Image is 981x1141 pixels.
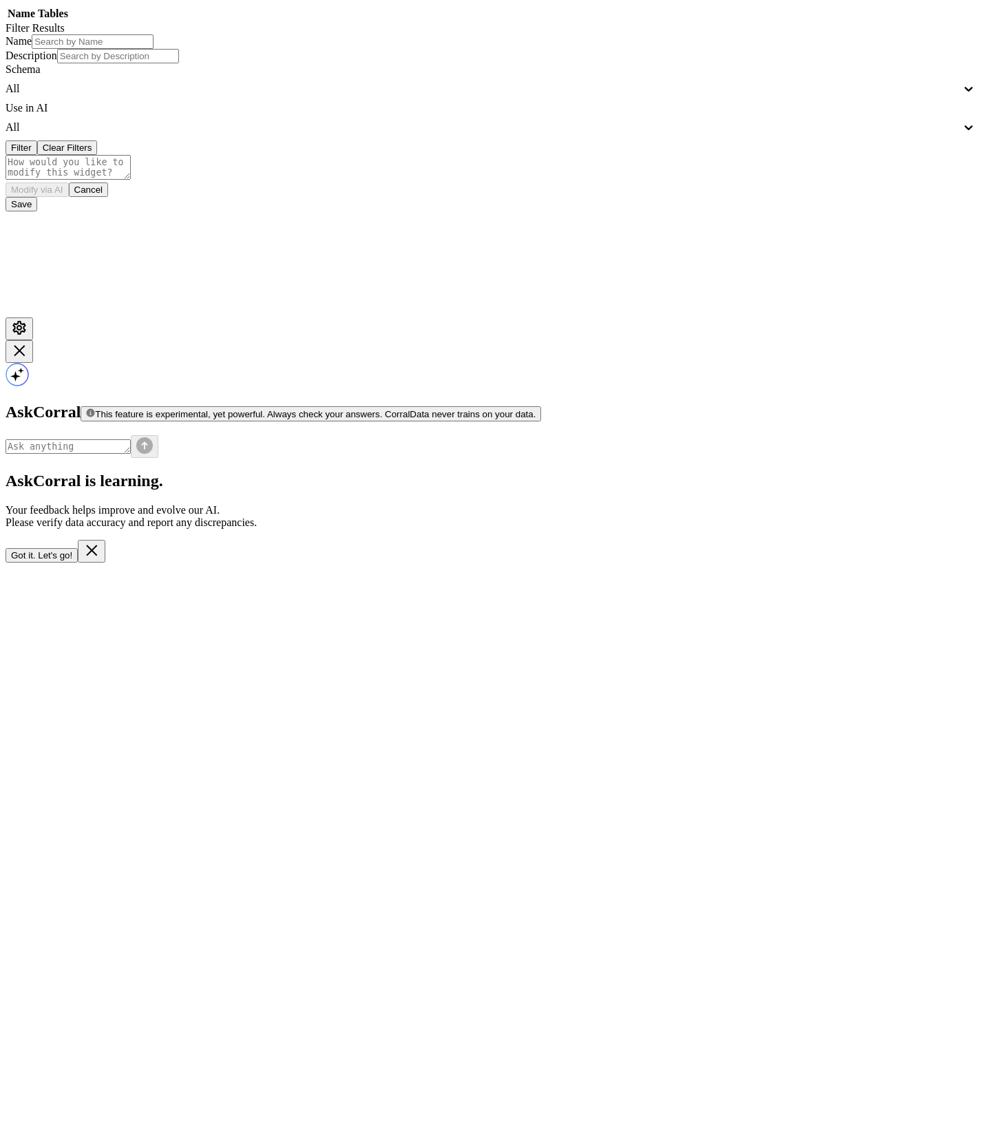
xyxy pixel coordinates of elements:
[6,197,37,211] button: Save
[37,7,69,21] th: Tables
[6,504,975,529] p: Your feedback helps improve and evolve our AI. Please verify data accuracy and report any discrep...
[6,140,37,155] button: Filter
[81,406,541,421] button: This feature is experimental, yet powerful. Always check your answers. CorralData never trains on...
[6,50,57,61] label: Description
[6,35,32,47] label: Name
[7,7,36,21] th: Name
[6,63,41,75] label: Schema
[69,182,109,197] button: Cancel
[6,22,975,34] div: Filter Results
[6,403,81,421] span: AskCorral
[95,409,536,419] span: This feature is experimental, yet powerful. Always check your answers. CorralData never trains on...
[6,121,961,134] div: All
[6,548,78,563] button: Got it. Let's go!
[37,140,98,155] button: Clear Filters
[6,472,975,490] h2: AskCorral is learning.
[6,83,961,95] div: All
[57,49,179,63] input: Search by Description
[32,34,154,49] input: Search by Name
[6,182,69,197] button: Modify via AI
[6,102,48,114] label: Use in AI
